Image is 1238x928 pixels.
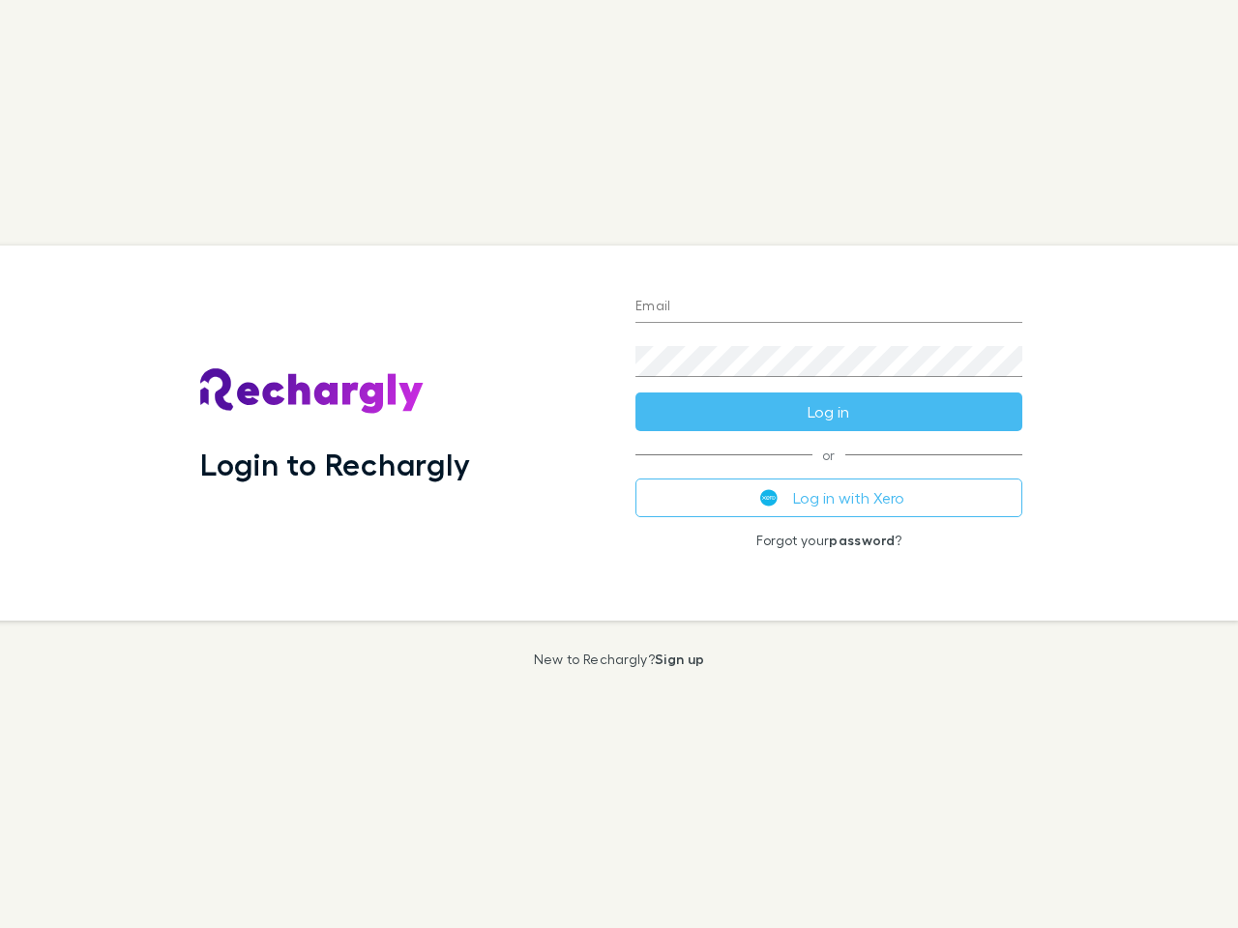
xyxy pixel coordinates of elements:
h1: Login to Rechargly [200,446,470,482]
p: Forgot your ? [635,533,1022,548]
a: password [829,532,895,548]
p: New to Rechargly? [534,652,705,667]
button: Log in with Xero [635,478,1022,517]
button: Log in [635,392,1022,431]
img: Xero's logo [760,489,778,507]
a: Sign up [655,651,704,667]
span: or [635,454,1022,455]
img: Rechargly's Logo [200,368,425,415]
